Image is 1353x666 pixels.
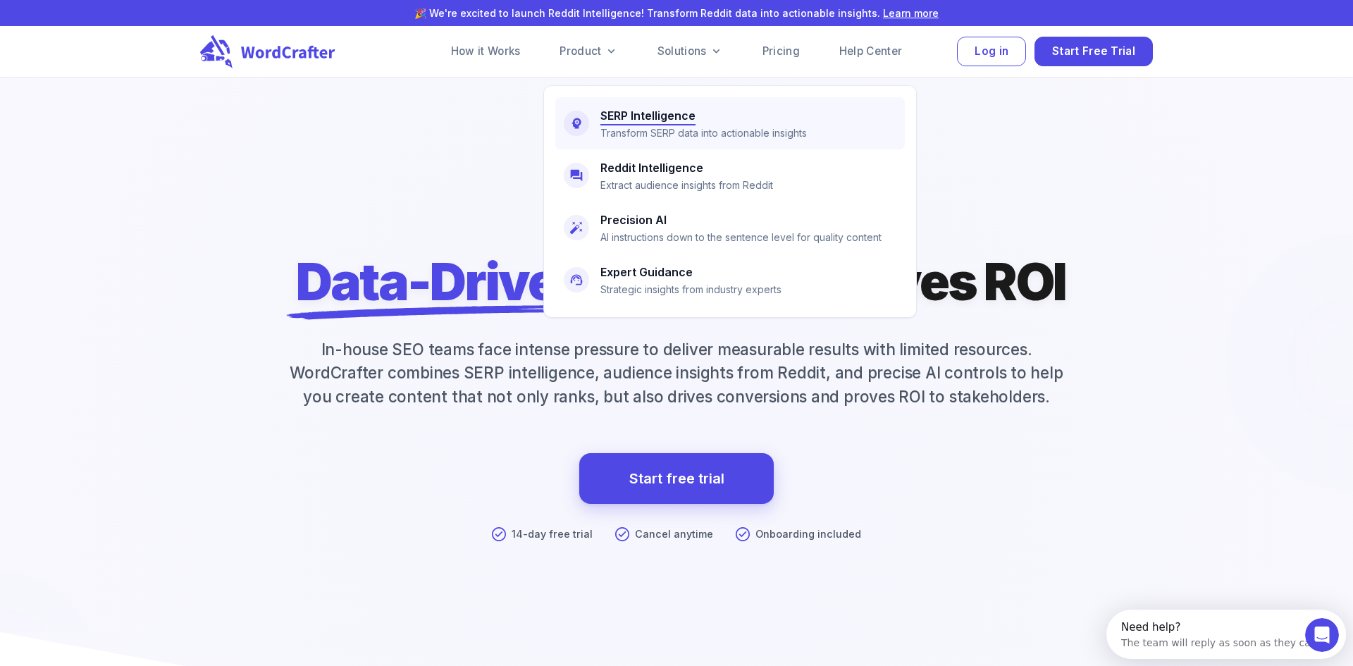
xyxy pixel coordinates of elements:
a: Pricing [746,37,817,66]
iframe: Intercom live chat discovery launcher [1106,610,1346,659]
div: Open Intercom Messenger [6,6,252,44]
p: 🎉 We're excited to launch Reddit Intelligence! Transform Reddit data into actionable insights. [59,6,1294,20]
p: In-house SEO teams face intense pressure to deliver measurable results with limited resources. Wo... [254,338,1099,409]
p: Onboarding included [755,526,861,542]
div: The team will reply as soon as they can [15,23,211,38]
a: SERP IntelligenceTransform SERP data into actionable insights [555,97,905,149]
h6: SERP Intelligence [600,106,696,125]
h6: Expert Guidance [600,262,693,282]
a: Learn more [883,7,939,19]
p: Extract audience insights from Reddit [600,178,773,193]
a: Product [543,37,634,66]
span: Start Free Trial [1052,42,1135,61]
a: Help Center [822,37,919,66]
a: Solutions [641,37,740,66]
a: Precision AIAI instructions down to the sentence level for quality content [555,202,905,254]
iframe: Intercom live chat [1305,618,1339,652]
h6: Reddit Intelligence [600,158,703,178]
span: Data-Driven [296,249,588,315]
a: Expert GuidanceStrategic insights from industry experts [555,254,905,306]
h6: Precision AI [600,210,667,230]
a: Start free trial [629,467,724,491]
div: Need help? [15,12,211,23]
h1: SEO That Drives ROI [288,249,1065,315]
a: How it Works [434,37,538,66]
p: Strategic insights from industry experts [600,282,781,297]
p: Transform SERP data into actionable insights [600,125,807,141]
p: AI instructions down to the sentence level for quality content [600,230,882,245]
p: Cancel anytime [635,526,713,542]
p: 14-day free trial [512,526,593,542]
span: Log in [975,42,1008,61]
a: Reddit IntelligenceExtract audience insights from Reddit [555,149,905,202]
